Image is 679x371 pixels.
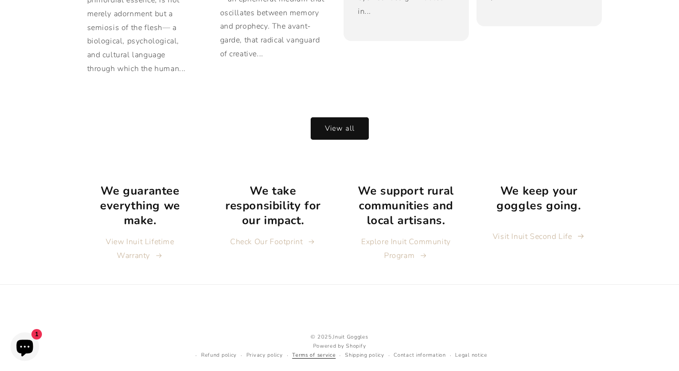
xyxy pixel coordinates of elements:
[497,183,581,213] strong: We keep your goggles going.
[246,351,283,360] a: Privacy policy
[351,235,462,263] a: Explore Inuit Community Program
[225,183,321,228] strong: We take responsibility for our impact.
[292,351,335,360] a: Terms of service
[230,235,316,249] a: Check Our Footprint
[345,351,385,360] a: Shipping policy
[333,333,368,340] a: Inuit Goggles
[192,333,487,342] small: © 2025,
[394,351,446,360] a: Contact information
[455,351,487,360] a: Legal notice
[311,117,369,140] a: View all
[8,332,42,363] inbox-online-store-chat: Shopify online store chat
[100,183,180,228] strong: We guarantee everything we make.
[358,183,454,228] strong: We support rural communities and local artisans.
[201,351,237,360] a: Refund policy
[493,230,585,244] a: Visit Inuit Second Life
[313,342,366,350] a: Powered by Shopify
[85,235,196,263] a: View Inuit Lifetime Warranty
